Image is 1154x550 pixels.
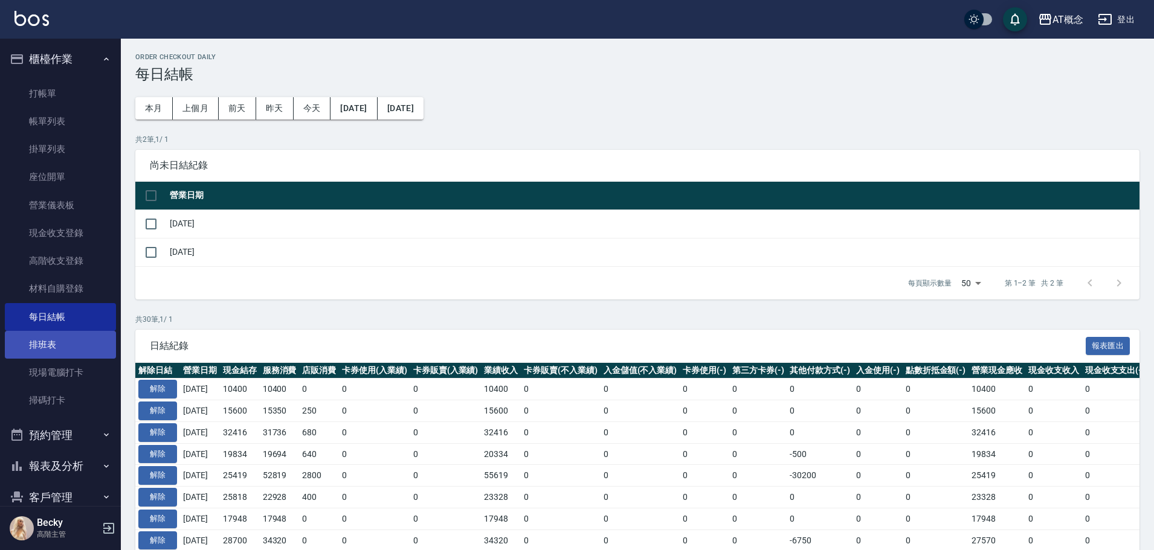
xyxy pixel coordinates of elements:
td: 10400 [220,379,260,400]
td: 55619 [481,465,521,487]
h2: Order checkout daily [135,53,1139,61]
a: 營業儀表板 [5,191,116,219]
button: 報表匯出 [1086,337,1130,356]
td: 0 [903,400,969,422]
button: save [1003,7,1027,31]
td: 0 [1082,379,1149,400]
button: 客戶管理 [5,482,116,513]
td: 0 [853,508,903,529]
td: 0 [729,508,787,529]
button: 前天 [219,97,256,120]
a: 每日結帳 [5,303,116,331]
td: 0 [1025,379,1082,400]
button: 解除 [138,401,177,420]
td: 17948 [969,508,1025,529]
th: 點數折抵金額(-) [903,363,969,379]
span: 尚未日結紀錄 [150,159,1125,171]
td: 23328 [481,487,521,508]
td: 19694 [260,443,300,465]
img: Person [10,516,34,540]
td: 0 [680,379,729,400]
td: 0 [853,487,903,508]
td: 25419 [220,465,260,487]
td: 10400 [481,379,521,400]
td: 0 [410,443,482,465]
a: 打帳單 [5,80,116,107]
td: 25818 [220,487,260,508]
td: 0 [853,465,903,487]
td: 0 [680,443,729,465]
td: [DATE] [180,487,220,508]
td: 0 [903,508,969,529]
button: 預約管理 [5,420,116,451]
div: 50 [956,267,985,299]
th: 入金儲值(不入業績) [601,363,680,379]
td: 32416 [481,421,521,443]
td: 0 [787,508,853,529]
th: 卡券販賣(不入業績) [521,363,601,379]
button: 登出 [1093,8,1139,31]
td: 0 [339,443,410,465]
td: 0 [339,379,410,400]
td: 0 [601,379,680,400]
th: 現金收支收入 [1025,363,1082,379]
td: 0 [853,421,903,443]
td: 0 [601,465,680,487]
p: 共 2 筆, 1 / 1 [135,134,1139,145]
td: 0 [410,508,482,529]
td: 0 [339,421,410,443]
td: 31736 [260,421,300,443]
td: -30200 [787,465,853,487]
th: 卡券使用(-) [680,363,729,379]
td: 2800 [299,465,339,487]
th: 卡券使用(入業績) [339,363,410,379]
button: AT概念 [1033,7,1088,32]
td: 0 [1025,487,1082,508]
td: 0 [1082,508,1149,529]
td: 25419 [969,465,1025,487]
td: 0 [853,400,903,422]
td: 0 [680,487,729,508]
td: 32416 [969,421,1025,443]
td: 250 [299,400,339,422]
td: 0 [680,400,729,422]
div: AT概念 [1052,12,1083,27]
td: 0 [1025,443,1082,465]
td: 0 [1082,400,1149,422]
td: 0 [521,487,601,508]
td: 0 [729,421,787,443]
td: 0 [339,400,410,422]
td: 0 [521,421,601,443]
td: 0 [903,465,969,487]
td: 0 [787,421,853,443]
a: 排班表 [5,331,116,359]
td: 0 [1025,400,1082,422]
button: 櫃檯作業 [5,43,116,75]
th: 卡券販賣(入業績) [410,363,482,379]
button: 本月 [135,97,173,120]
span: 日結紀錄 [150,340,1086,352]
td: 52819 [260,465,300,487]
button: 上個月 [173,97,219,120]
td: [DATE] [180,400,220,422]
td: 0 [299,379,339,400]
td: 0 [410,421,482,443]
th: 營業現金應收 [969,363,1025,379]
td: 0 [601,443,680,465]
td: 15600 [220,400,260,422]
td: 17948 [481,508,521,529]
td: 0 [680,421,729,443]
td: 20334 [481,443,521,465]
td: 0 [521,400,601,422]
a: 現金收支登錄 [5,219,116,247]
td: 0 [601,400,680,422]
a: 報表匯出 [1086,339,1130,351]
th: 解除日結 [135,363,180,379]
td: [DATE] [180,465,220,487]
td: 0 [1025,465,1082,487]
td: 15600 [969,400,1025,422]
td: 0 [903,443,969,465]
td: [DATE] [180,421,220,443]
button: 報表及分析 [5,450,116,482]
td: 0 [299,508,339,529]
